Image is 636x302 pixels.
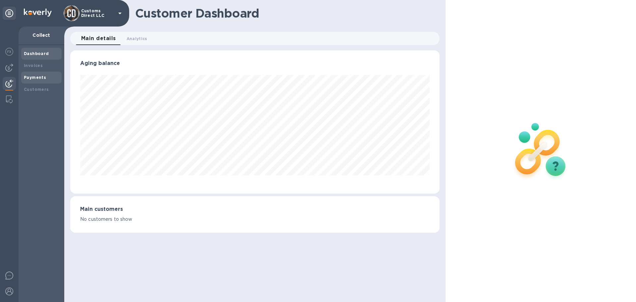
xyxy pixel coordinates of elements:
img: Foreign exchange [5,48,13,56]
h3: Aging balance [80,60,430,67]
span: Main details [81,34,116,43]
b: Customers [24,87,49,92]
span: Analytics [127,35,147,42]
div: Unpin categories [3,7,16,20]
p: No customers to show [80,216,430,223]
h1: Customer Dashboard [135,6,435,20]
h3: Main customers [80,206,430,212]
p: Collect [24,32,59,38]
b: Invoices [24,63,43,68]
p: Customs Direct LLC [81,9,114,18]
img: Logo [24,9,52,17]
b: Payments [24,75,46,80]
b: Dashboard [24,51,49,56]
